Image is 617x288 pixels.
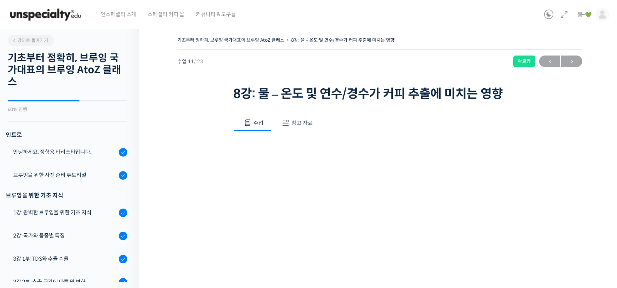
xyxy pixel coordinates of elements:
[6,190,127,200] div: 브루잉을 위한 기초 지식
[13,208,116,217] div: 1강: 완벽한 브루잉을 위한 기초 지식
[194,58,203,65] span: / 23
[177,59,203,64] span: 수업 11
[539,56,560,67] a: ←이전
[177,37,284,43] a: 기초부터 정확히, 브루잉 국가대표의 브루잉 AtoZ 클래스
[561,56,582,67] span: →
[253,120,263,126] span: 수업
[561,56,582,67] a: 다음→
[577,11,592,18] span: 쩡~💚
[13,148,116,156] div: 안녕하세요, 정형용 바리스타입니다.
[13,171,116,179] div: 브루잉을 위한 사전 준비 튜토리얼
[13,254,116,263] div: 3강 1부: TDS와 추출 수율
[13,231,116,240] div: 2강: 국가와 품종별 특징
[291,37,394,43] a: 8강: 물 – 온도 및 연수/경수가 커피 추출에 미치는 영향
[6,130,127,140] h3: 인트로
[13,278,116,286] div: 3강 2부: 추출 구간에 따른 맛 변화
[513,56,535,67] div: 완료함
[8,107,127,112] div: 60% 진행
[8,35,54,46] a: 강의로 돌아가기
[12,37,48,43] span: 강의로 돌아가기
[233,86,526,101] h1: 8강: 물 – 온도 및 연수/경수가 커피 추출에 미치는 영향
[539,56,560,67] span: ←
[292,120,313,126] span: 참고 자료
[8,52,127,88] h2: 기초부터 정확히, 브루잉 국가대표의 브루잉 AtoZ 클래스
